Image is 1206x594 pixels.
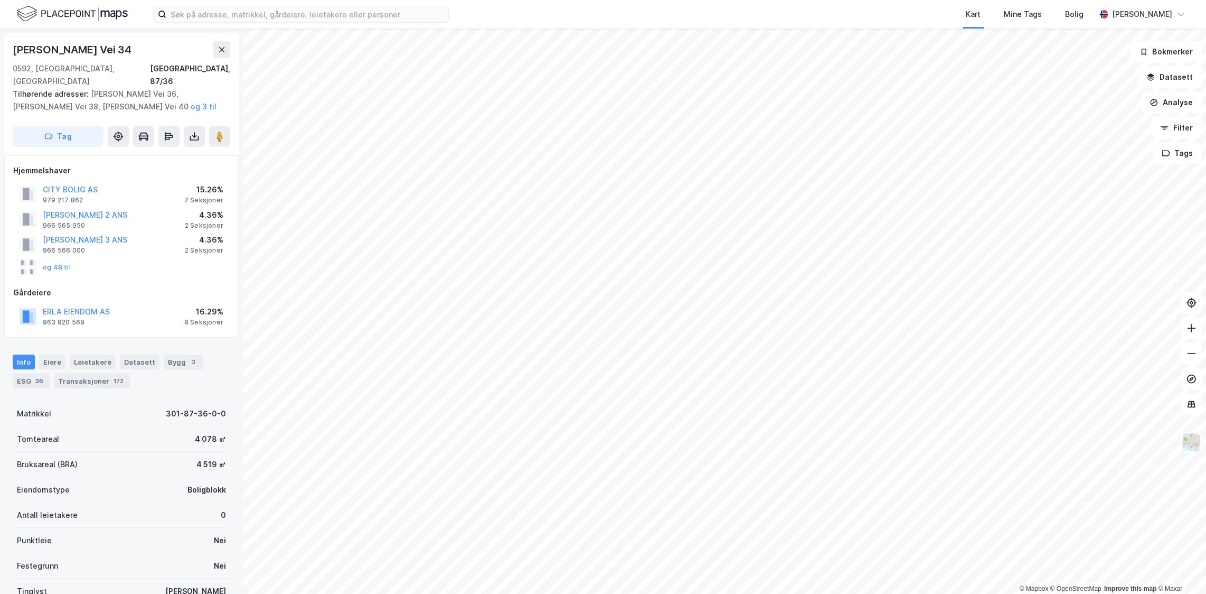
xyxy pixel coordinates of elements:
div: [PERSON_NAME] Vei 34 [13,41,134,58]
div: 0 [221,509,226,522]
div: [GEOGRAPHIC_DATA], 87/36 [150,62,230,88]
div: ESG [13,374,50,388]
div: Kart [966,8,981,21]
div: Bygg [164,355,203,369]
div: 36 [33,376,45,386]
div: Tomteareal [17,433,59,445]
div: Datasett [120,355,159,369]
div: 8 Seksjoner [184,318,223,327]
div: Antall leietakere [17,509,78,522]
a: OpenStreetMap [1050,585,1101,592]
button: Datasett [1137,67,1202,88]
img: Z [1181,432,1201,452]
div: Nei [214,534,226,547]
div: [PERSON_NAME] Vei 36, [PERSON_NAME] Vei 38, [PERSON_NAME] Vei 40 [13,88,222,113]
div: 4.36% [185,234,223,246]
button: Bokmerker [1130,41,1202,62]
div: Matrikkel [17,407,51,420]
div: Bolig [1065,8,1083,21]
input: Søk på adresse, matrikkel, gårdeiere, leietakere eller personer [166,6,448,22]
div: Mine Tags [1004,8,1042,21]
div: Festegrunn [17,560,58,572]
div: Kontrollprogram for chat [1153,543,1206,594]
div: 15.26% [184,183,223,196]
div: Info [13,355,35,369]
div: 966 566 000 [43,246,85,255]
div: Eiere [39,355,65,369]
button: Tags [1153,143,1202,164]
div: 963 820 569 [43,318,84,327]
div: 301-87-36-0-0 [166,407,226,420]
button: Filter [1151,117,1202,138]
div: 4 519 ㎡ [196,458,226,471]
span: Tilhørende adresser: [13,89,91,98]
div: 16.29% [184,305,223,318]
div: 4 078 ㎡ [195,433,226,445]
div: Punktleie [17,534,52,547]
div: Boligblokk [187,484,226,496]
div: Leietakere [70,355,116,369]
div: Nei [214,560,226,572]
div: 7 Seksjoner [184,196,223,205]
div: 172 [111,376,126,386]
a: Improve this map [1104,585,1156,592]
div: 4.36% [185,209,223,221]
div: 2 Seksjoner [185,221,223,230]
div: 979 217 862 [43,196,83,205]
div: Hjemmelshaver [13,164,230,177]
button: Tag [13,126,103,147]
a: Mapbox [1019,585,1048,592]
div: Bruksareal (BRA) [17,458,78,471]
div: Eiendomstype [17,484,70,496]
div: 966 565 950 [43,221,85,230]
div: [PERSON_NAME] [1112,8,1172,21]
iframe: Chat Widget [1153,543,1206,594]
div: Transaksjoner [54,374,130,388]
img: logo.f888ab2527a4732fd821a326f86c7f29.svg [17,5,128,23]
div: 0592, [GEOGRAPHIC_DATA], [GEOGRAPHIC_DATA] [13,62,150,88]
div: 3 [188,357,199,367]
div: Gårdeiere [13,286,230,299]
button: Analyse [1141,92,1202,113]
div: 2 Seksjoner [185,246,223,255]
